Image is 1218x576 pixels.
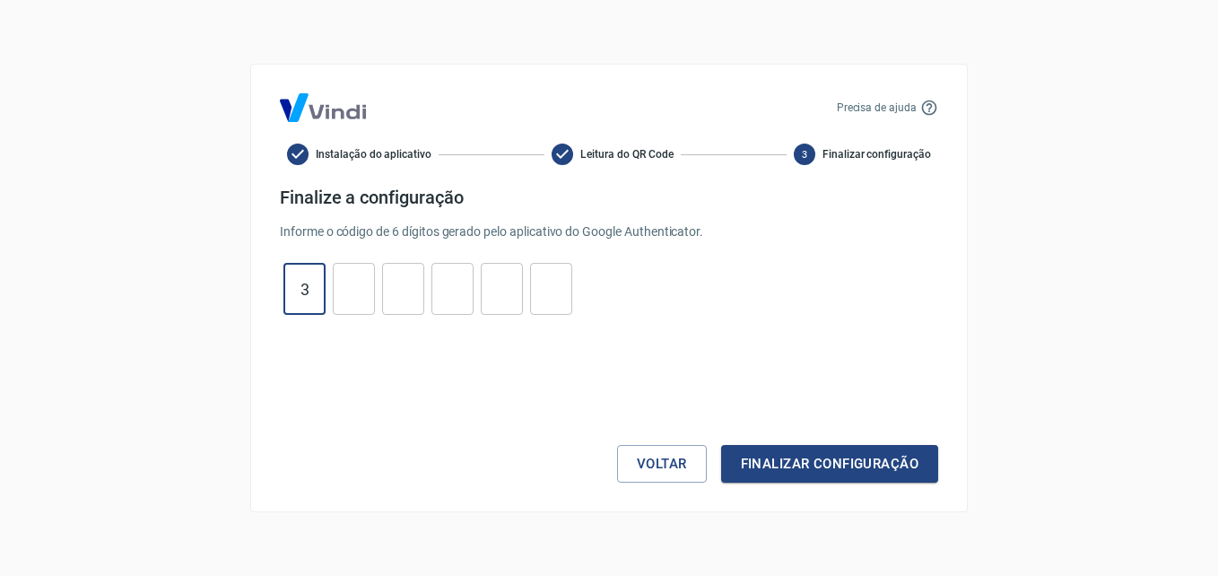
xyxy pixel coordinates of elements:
img: Logo Vind [280,93,366,122]
p: Precisa de ajuda [837,100,917,116]
span: Leitura do QR Code [580,146,673,162]
h4: Finalize a configuração [280,187,938,208]
p: Informe o código de 6 dígitos gerado pelo aplicativo do Google Authenticator. [280,223,938,241]
span: Instalação do aplicativo [316,146,431,162]
span: Finalizar configuração [822,146,931,162]
button: Finalizar configuração [721,445,938,483]
button: Voltar [617,445,707,483]
text: 3 [802,149,807,161]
